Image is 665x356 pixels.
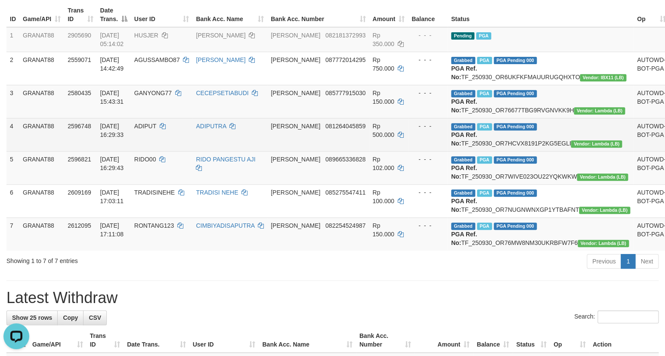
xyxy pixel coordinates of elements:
td: GRANAT88 [19,217,64,251]
span: Marked by bgndedek [477,223,492,230]
th: User ID: activate to sort column ascending [189,328,259,353]
td: TF_250930_OR76677TBG9RVGNVKK9H [448,85,634,118]
th: User ID: activate to sort column ascending [131,3,193,27]
td: GRANAT88 [19,52,64,85]
td: GRANAT88 [19,27,64,52]
th: ID [6,3,19,27]
span: [PERSON_NAME] [271,32,320,39]
span: 2609169 [68,189,91,196]
a: Next [635,254,659,269]
span: Copy 081264045859 to clipboard [325,123,365,130]
td: TF_250930_OR6UKFKFMAUURUGQHXTO [448,52,634,85]
span: [DATE] 14:42:49 [100,56,124,72]
span: [DATE] 05:14:02 [100,32,124,47]
b: PGA Ref. No: [451,198,477,213]
span: Rp 102.000 [372,156,394,171]
span: 2580435 [68,90,91,96]
span: 2596821 [68,156,91,163]
span: Copy [63,314,78,321]
td: GRANAT88 [19,85,64,118]
div: Showing 1 to 7 of 7 entries [6,253,271,265]
td: 4 [6,118,19,151]
a: [PERSON_NAME] [196,32,245,39]
span: Rp 100.000 [372,189,394,204]
td: TF_250930_OR7WIVE023OU22YQKWKW [448,151,634,184]
a: Copy [57,310,84,325]
span: PGA Pending [494,90,537,97]
span: 2559071 [68,56,91,63]
td: 3 [6,85,19,118]
span: Rp 500.000 [372,123,394,138]
a: CECEPSETIABUDI [196,90,248,96]
a: TRADISI NEHE [196,189,238,196]
span: RIDO00 [134,156,156,163]
td: 6 [6,184,19,217]
span: Marked by bgndedek [477,189,492,197]
span: [DATE] 15:43:31 [100,90,124,105]
a: CIMBIYADISAPUTRA [196,222,254,229]
h1: Latest Withdraw [6,289,659,306]
span: Grabbed [451,57,475,64]
a: [PERSON_NAME] [196,56,245,63]
td: GRANAT88 [19,184,64,217]
td: GRANAT88 [19,151,64,184]
span: 2905690 [68,32,91,39]
span: [PERSON_NAME] [271,123,320,130]
span: Rp 750.000 [372,56,394,72]
span: Grabbed [451,123,475,130]
b: PGA Ref. No: [451,164,477,180]
span: Copy 089665336828 to clipboard [325,156,365,163]
td: 5 [6,151,19,184]
th: Bank Acc. Number: activate to sort column ascending [267,3,369,27]
span: [DATE] 16:29:33 [100,123,124,138]
a: Previous [587,254,621,269]
span: [PERSON_NAME] [271,222,320,229]
span: Vendor URL: https://dashboard.q2checkout.com/secure [577,173,628,181]
span: Copy 087772014295 to clipboard [325,56,365,63]
div: - - - [411,155,444,164]
th: Status: activate to sort column ascending [513,328,550,353]
span: Grabbed [451,156,475,164]
span: Rp 350.000 [372,32,394,47]
span: Copy 082254524987 to clipboard [325,222,365,229]
input: Search: [597,310,659,323]
a: RIDO PANGESTU AJI [196,156,255,163]
span: Copy 085275547411 to clipboard [325,189,365,196]
div: - - - [411,188,444,197]
td: GRANAT88 [19,118,64,151]
b: PGA Ref. No: [451,98,477,114]
th: Date Trans.: activate to sort column descending [97,3,131,27]
span: RONTANG123 [134,222,174,229]
span: HUSJER [134,32,158,39]
th: Amount: activate to sort column ascending [414,328,473,353]
td: TF_250930_OR7HCVX8191P2KG5EGLI [448,118,634,151]
span: Grabbed [451,90,475,97]
span: PGA Pending [494,223,537,230]
span: CSV [89,314,101,321]
th: Status [448,3,634,27]
span: [PERSON_NAME] [271,189,320,196]
span: PGA Pending [494,57,537,64]
span: Vendor URL: https://dashboard.q2checkout.com/secure [580,74,626,81]
a: CSV [83,310,107,325]
th: Trans ID: activate to sort column ascending [87,328,124,353]
span: [DATE] 16:29:43 [100,156,124,171]
span: Marked by bgndedek [477,90,492,97]
td: 7 [6,217,19,251]
span: Vendor URL: https://dashboard.q2checkout.com/secure [579,207,630,214]
span: Copy 082181372993 to clipboard [325,32,365,39]
label: Search: [574,310,659,323]
div: - - - [411,89,444,97]
span: Rp 150.000 [372,222,394,238]
th: Bank Acc. Name: activate to sort column ascending [192,3,267,27]
div: - - - [411,56,444,64]
span: GANYONG77 [134,90,172,96]
th: Game/API: activate to sort column ascending [29,328,87,353]
span: 2612095 [68,222,91,229]
td: 1 [6,27,19,52]
th: Game/API: activate to sort column ascending [19,3,64,27]
span: 2596748 [68,123,91,130]
span: Marked by bgndedek [477,156,492,164]
th: Op: activate to sort column ascending [550,328,589,353]
span: TRADISINEHE [134,189,175,196]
